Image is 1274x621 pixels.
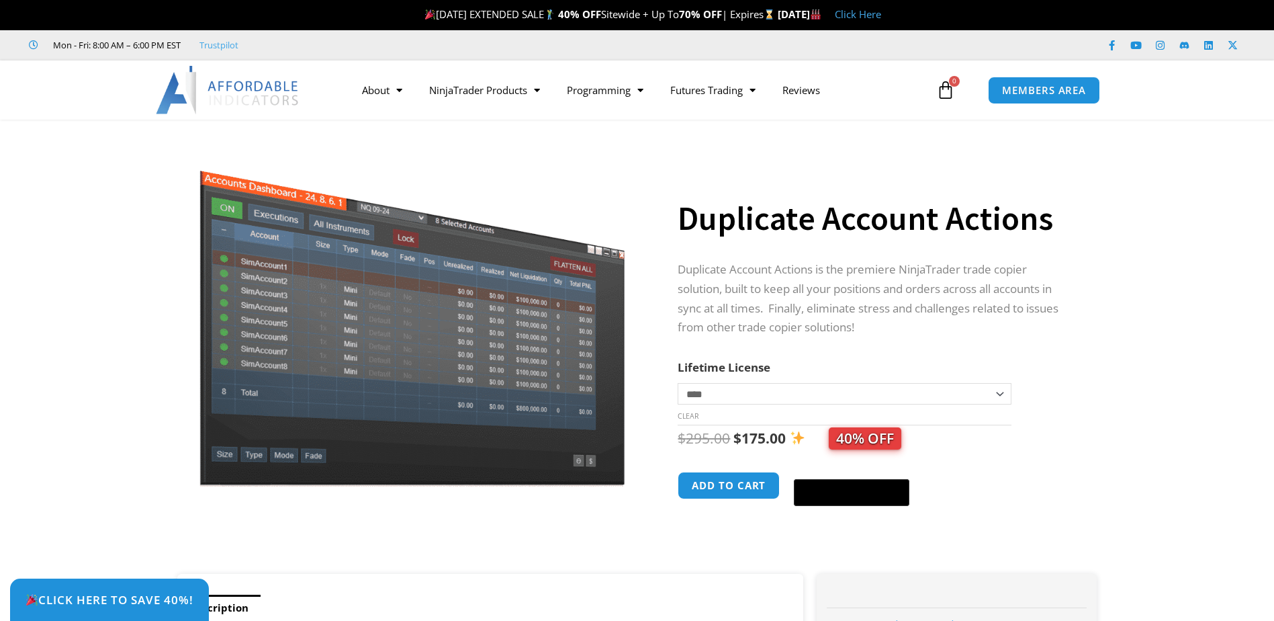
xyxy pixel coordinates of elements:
[50,37,181,53] span: Mon - Fri: 8:00 AM – 6:00 PM EST
[416,75,553,106] a: NinjaTrader Products
[678,429,686,448] span: $
[733,429,786,448] bdi: 175.00
[558,7,601,21] strong: 40% OFF
[10,579,209,621] a: 🎉Click Here to save 40%!
[425,9,435,19] img: 🎉
[678,411,698,421] a: Clear options
[790,431,805,445] img: ✨
[26,594,193,606] span: Click Here to save 40%!
[791,470,912,471] iframe: Secure payment input frame
[829,427,901,450] span: 40% OFF
[733,429,741,448] span: $
[678,260,1070,338] p: Duplicate Account Actions is the premiere NinjaTrader trade copier solution, built to keep all yo...
[778,7,821,21] strong: [DATE]
[199,37,238,53] a: Trustpilot
[196,143,628,487] img: Screenshot 2024-08-26 15414455555
[988,77,1100,104] a: MEMBERS AREA
[769,75,833,106] a: Reviews
[794,479,909,506] button: Buy with GPay
[678,360,770,375] label: Lifetime License
[679,7,722,21] strong: 70% OFF
[349,75,416,106] a: About
[156,66,300,114] img: LogoAI | Affordable Indicators – NinjaTrader
[678,429,730,448] bdi: 295.00
[657,75,769,106] a: Futures Trading
[553,75,657,106] a: Programming
[545,9,555,19] img: 🏌️‍♂️
[835,7,881,21] a: Click Here
[26,594,38,606] img: 🎉
[949,76,960,87] span: 0
[678,472,780,499] button: Add to cart
[764,9,774,19] img: ⌛
[916,71,975,110] a: 0
[349,75,933,106] nav: Menu
[422,7,778,21] span: [DATE] EXTENDED SALE Sitewide + Up To | Expires
[678,195,1070,242] h1: Duplicate Account Actions
[1002,85,1086,95] span: MEMBERS AREA
[811,9,821,19] img: 🏭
